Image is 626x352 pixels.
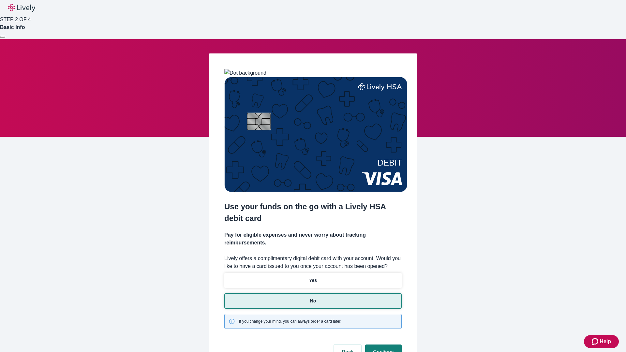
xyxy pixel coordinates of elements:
button: Zendesk support iconHelp [584,335,619,348]
img: Lively [8,4,35,12]
h2: Use your funds on the go with a Lively HSA debit card [224,201,402,224]
span: If you change your mind, you can always order a card later. [239,318,341,324]
button: No [224,293,402,309]
img: Dot background [224,69,266,77]
label: Lively offers a complimentary digital debit card with your account. Would you like to have a card... [224,255,402,270]
p: Yes [309,277,317,284]
h4: Pay for eligible expenses and never worry about tracking reimbursements. [224,231,402,247]
img: Debit card [224,77,407,192]
p: No [310,298,316,304]
svg: Zendesk support icon [592,338,600,345]
button: Yes [224,273,402,288]
span: Help [600,338,611,345]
